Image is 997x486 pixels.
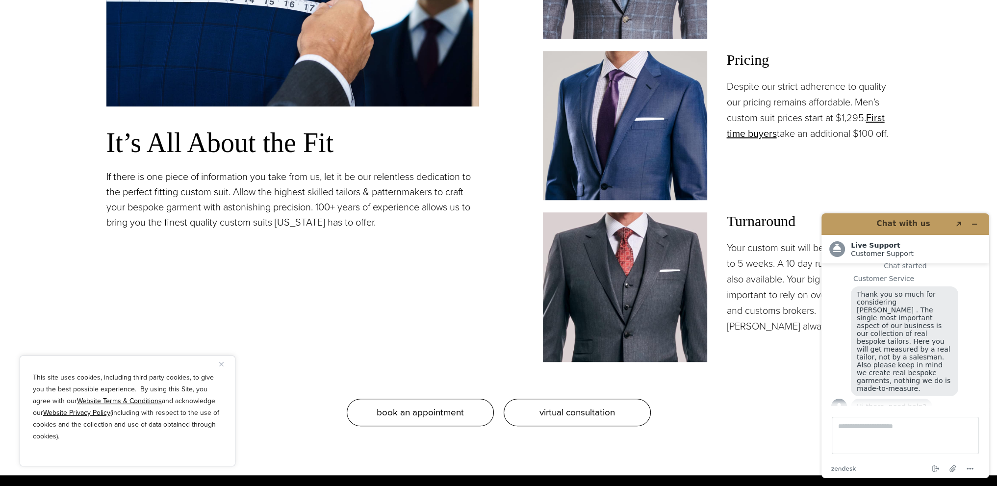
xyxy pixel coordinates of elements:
[347,399,494,426] a: book an appointment
[727,51,891,69] h3: Pricing
[543,51,707,200] img: Client in blue solid custom made suit with white shirt and navy tie. Fabric by Scabal.
[727,212,891,230] h3: Turnaround
[377,405,464,419] span: book an appointment
[219,358,231,370] button: Close
[504,399,651,426] a: virtual consultation
[539,405,615,419] span: virtual consultation
[727,78,891,141] p: Despite our strict adherence to quality our pricing remains affordable. Men’s custom suit prices ...
[77,396,162,406] a: Website Terms & Conditions
[106,169,479,230] p: If there is one piece of information you take from us, let it be our relentless dedication to the...
[727,110,885,141] a: First time buyers
[814,205,997,486] iframe: Find more information here
[33,372,222,442] p: This site uses cookies, including third party cookies, to give you the best possible experience. ...
[219,362,224,366] img: Close
[543,212,707,361] img: Client in vested charcoal bespoke suit with white shirt and red patterned tie.
[43,408,110,418] a: Website Privacy Policy
[727,240,891,334] p: Your custom suit will be completed in 4 to 5 weeks. A 10 day rush service is also available. Your...
[22,7,42,16] span: Chat
[106,126,479,159] h3: It’s All About the Fit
